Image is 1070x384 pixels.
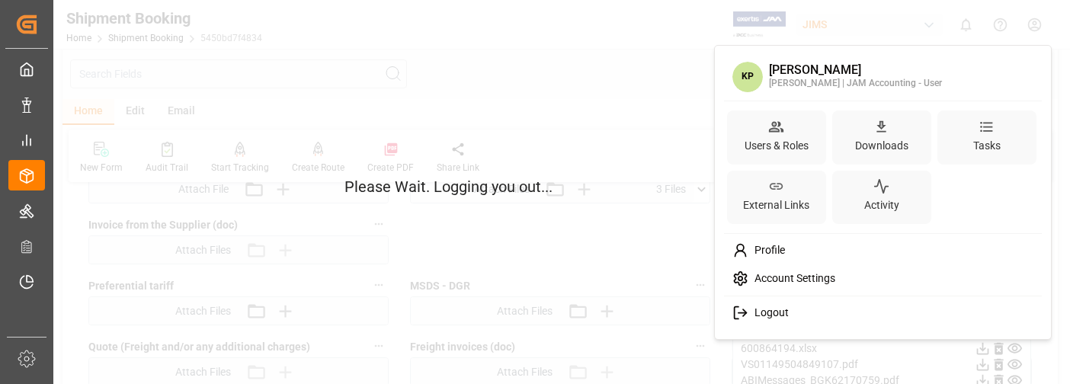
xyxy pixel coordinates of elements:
div: Downloads [852,135,911,157]
p: Please Wait. Logging you out... [344,175,726,198]
div: Users & Roles [742,135,812,157]
div: Activity [861,194,902,216]
div: [PERSON_NAME] | JAM Accounting - User [769,77,942,91]
span: Profile [748,244,785,258]
div: [PERSON_NAME] [769,63,942,77]
span: Account Settings [748,272,835,286]
span: Logout [748,306,789,320]
div: External Links [740,194,812,216]
span: KP [732,62,763,92]
div: Tasks [970,135,1004,157]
